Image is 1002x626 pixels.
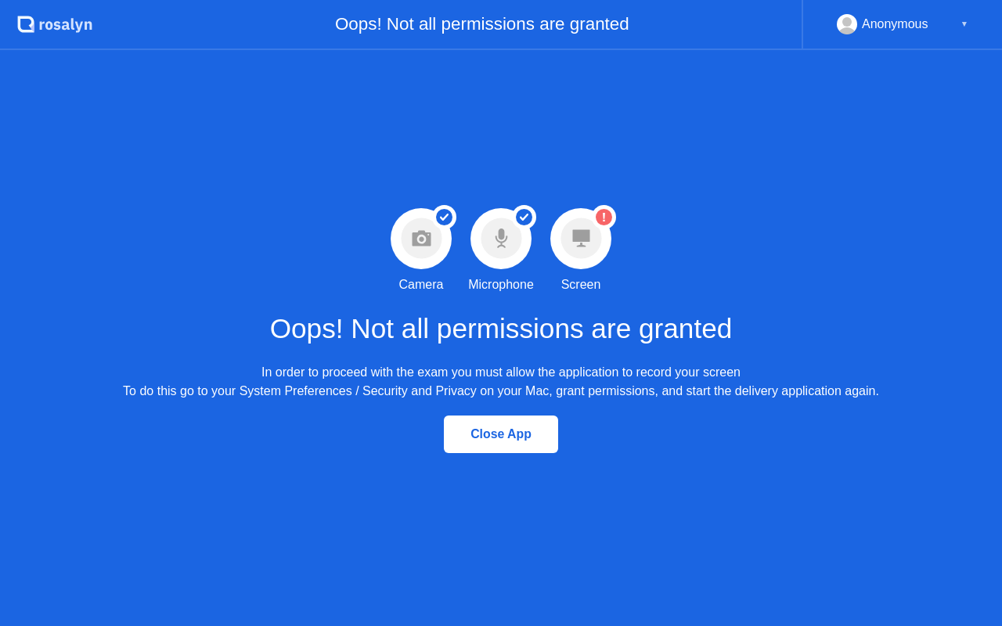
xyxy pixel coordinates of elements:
div: ▼ [961,14,968,34]
div: In order to proceed with the exam you must allow the application to record your screen To do this... [123,363,879,401]
div: Screen [561,275,601,294]
div: Microphone [468,275,534,294]
div: Anonymous [862,14,928,34]
h1: Oops! Not all permissions are granted [270,308,733,350]
div: Camera [399,275,444,294]
button: Close App [444,416,558,453]
div: Close App [449,427,553,441]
